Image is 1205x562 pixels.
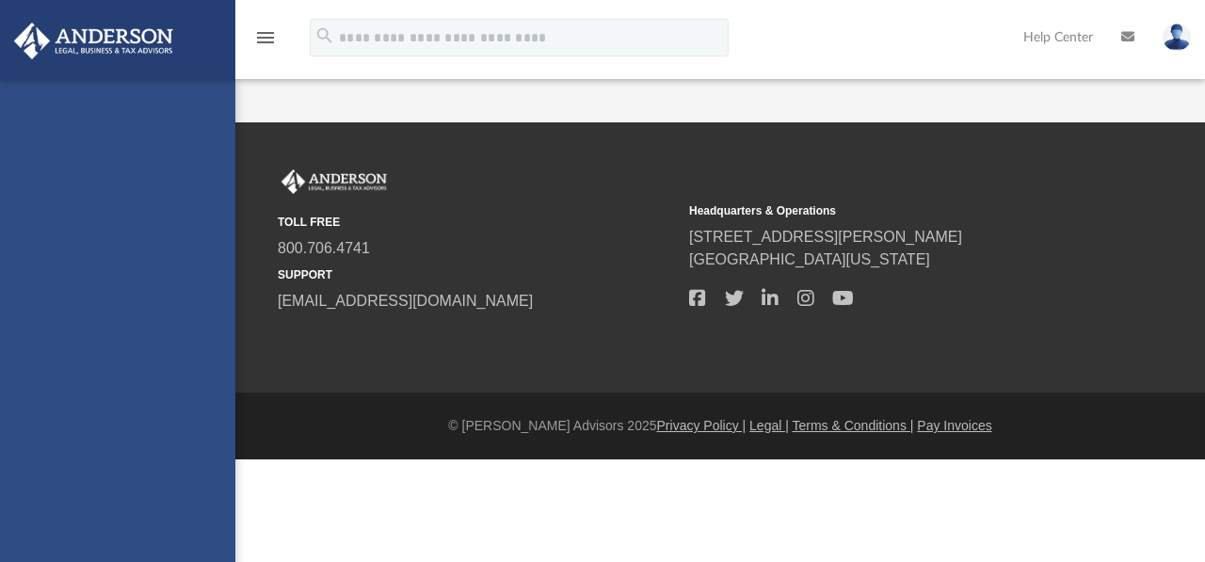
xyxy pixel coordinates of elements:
div: © [PERSON_NAME] Advisors 2025 [235,416,1205,436]
small: TOLL FREE [278,214,676,231]
i: menu [254,26,277,49]
img: Anderson Advisors Platinum Portal [8,23,179,59]
a: 800.706.4741 [278,240,370,256]
a: [EMAIL_ADDRESS][DOMAIN_NAME] [278,293,533,309]
small: Headquarters & Operations [689,202,1087,219]
a: Pay Invoices [917,418,991,433]
a: [GEOGRAPHIC_DATA][US_STATE] [689,251,930,267]
a: Privacy Policy | [657,418,747,433]
a: Legal | [749,418,789,433]
a: [STREET_ADDRESS][PERSON_NAME] [689,229,962,245]
img: Anderson Advisors Platinum Portal [278,169,391,194]
small: SUPPORT [278,266,676,283]
i: search [314,25,335,46]
a: Terms & Conditions | [793,418,914,433]
a: menu [254,36,277,49]
img: User Pic [1163,24,1191,51]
